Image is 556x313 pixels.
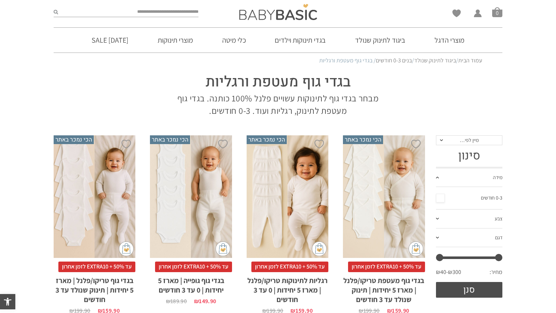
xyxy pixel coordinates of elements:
[436,210,503,229] a: צבע
[424,28,475,53] a: מוצרי הדגל
[194,297,216,305] bdi: 149.90
[174,92,382,117] p: מבחר בגדי גוף לתינוקות עשויים פלנל 100% כותנה. בגדי גוף מעטפת לתינוק, רגליות ועוד. 0-3 חודשים.
[81,28,139,53] a: [DATE] SALE
[155,262,232,272] span: עד 50% + EXTRA10 לזמן אחרון
[216,241,230,256] img: cat-mini-atc.png
[312,241,327,256] img: cat-mini-atc.png
[436,282,503,298] button: סנן
[54,272,135,304] h2: בגדי גוף טריקו/פלנל | מארז 5 יחידות | תינוק שנולד עד 3 חודשים
[264,28,337,53] a: בגדי תינוקות וילדים
[348,262,425,272] span: עד 50% + EXTRA10 לזמן אחרון
[247,135,287,144] span: הכי נמכר באתר
[452,9,461,20] span: Wishlist
[251,262,328,272] span: עד 50% + EXTRA10 לזמן אחרון
[150,135,190,144] span: הכי נמכר באתר
[460,137,479,143] span: מיין לפי…
[147,28,204,53] a: מוצרי תינוקות
[414,57,456,64] a: ביגוד לתינוק שנולד
[436,229,503,248] a: דגם
[166,297,170,305] span: ₪
[436,169,503,188] a: מידה
[150,135,232,304] a: הכי נמכר באתר בגדי גוף גופייה | מארז 5 יחידות | 0 עד 3 חודשים עד 50% + EXTRA10 לזמן אחרוןבגדי גוף...
[119,241,134,256] img: cat-mini-atc.png
[344,28,416,53] a: ביגוד לתינוק שנולד
[211,28,257,53] a: כלי מיטה
[74,57,482,65] nav: Breadcrumb
[458,57,482,64] a: עמוד הבית
[409,241,423,256] img: cat-mini-atc.png
[492,7,502,17] a: סל קניות0
[436,149,503,163] h3: סינון
[436,266,503,282] div: מחיר: —
[492,7,502,17] span: סל קניות
[436,193,503,204] a: 0-3 חודשים
[150,272,232,295] h2: בגדי גוף גופייה | מארז 5 יחידות | 0 עד 3 חודשים
[376,57,412,64] a: בנים 0-3 חודשים
[452,9,461,17] a: Wishlist
[247,272,328,304] h2: רגליות לתינוקות טריקו/פלנל | מארז 5 יחידות | 0 עד 3 חודשים
[194,297,199,305] span: ₪
[166,297,187,305] bdi: 189.90
[343,272,425,304] h2: בגדי גוף מעטפת טריקו/פלנל | מארז 5 יחידות | תינוק שנולד עד 3 חודשים
[436,268,448,276] span: ₪40
[54,135,94,144] span: הכי נמכר באתר
[343,135,383,144] span: הכי נמכר באתר
[58,262,135,272] span: עד 50% + EXTRA10 לזמן אחרון
[174,72,382,92] h1: בגדי גוף מעטפת ורגליות
[448,268,461,276] span: ₪300
[239,4,317,20] img: Baby Basic בגדי תינוקות וילדים אונליין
